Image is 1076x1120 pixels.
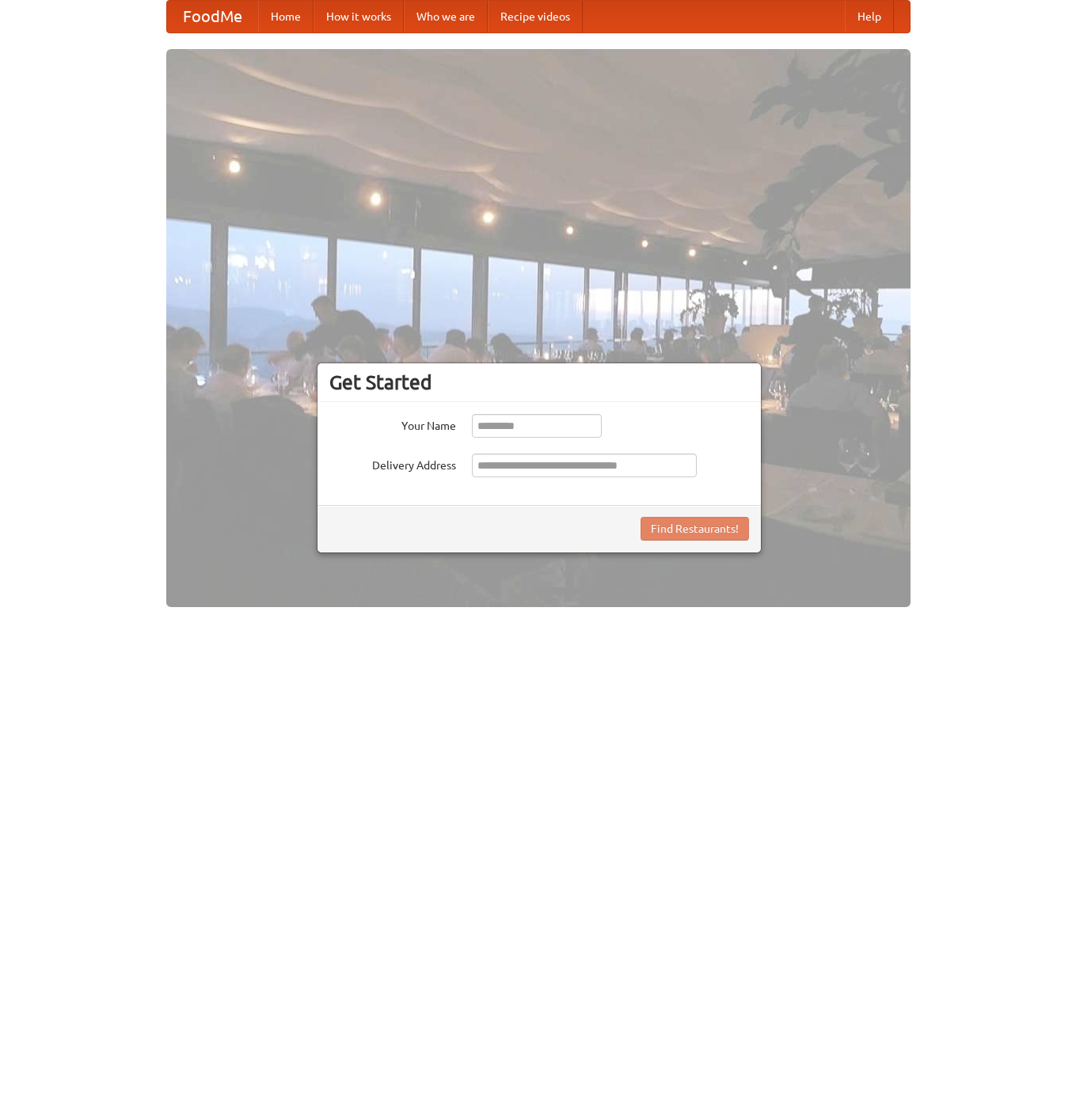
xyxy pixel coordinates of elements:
[404,1,488,32] a: Who we are
[641,517,749,541] button: Find Restaurants!
[488,1,583,32] a: Recipe videos
[845,1,894,32] a: Help
[329,414,456,434] label: Your Name
[258,1,314,32] a: Home
[329,370,749,394] h3: Get Started
[329,454,456,473] label: Delivery Address
[167,1,258,32] a: FoodMe
[314,1,404,32] a: How it works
